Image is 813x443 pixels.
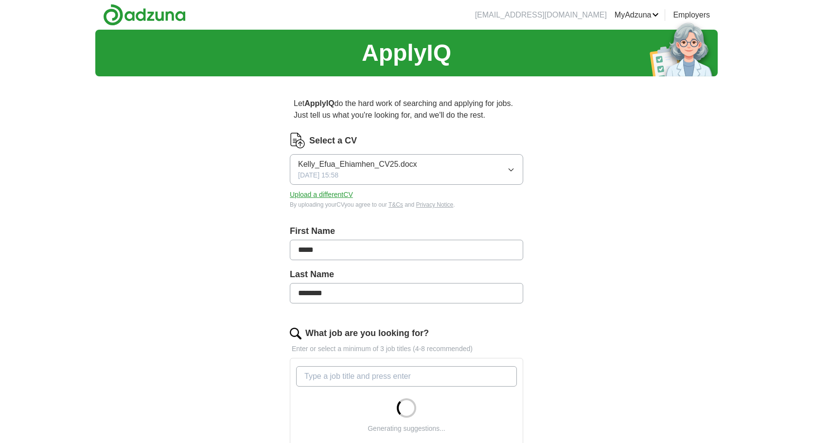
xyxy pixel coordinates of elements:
[290,328,301,339] img: search.png
[416,201,454,208] a: Privacy Notice
[296,366,517,387] input: Type a job title and press enter
[290,133,305,148] img: CV Icon
[298,170,338,180] span: [DATE] 15:58
[290,268,523,281] label: Last Name
[615,9,659,21] a: MyAdzuna
[389,201,403,208] a: T&Cs
[475,9,607,21] li: [EMAIL_ADDRESS][DOMAIN_NAME]
[362,35,451,71] h1: ApplyIQ
[290,94,523,125] p: Let do the hard work of searching and applying for jobs. Just tell us what you're looking for, an...
[103,4,186,26] img: Adzuna logo
[309,134,357,147] label: Select a CV
[673,9,710,21] a: Employers
[290,154,523,185] button: Kelly_Efua_Ehiamhen_CV25.docx[DATE] 15:58
[290,225,523,238] label: First Name
[368,424,445,434] div: Generating suggestions...
[304,99,334,107] strong: ApplyIQ
[290,344,523,354] p: Enter or select a minimum of 3 job titles (4-8 recommended)
[305,327,429,340] label: What job are you looking for?
[290,200,523,209] div: By uploading your CV you agree to our and .
[298,159,417,170] span: Kelly_Efua_Ehiamhen_CV25.docx
[290,190,353,200] button: Upload a differentCV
